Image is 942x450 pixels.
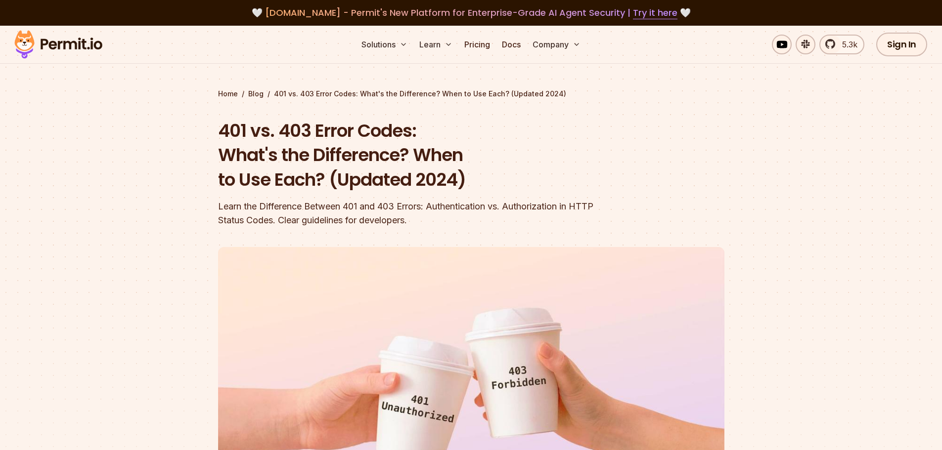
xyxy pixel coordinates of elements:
[358,35,411,54] button: Solutions
[218,89,238,99] a: Home
[498,35,525,54] a: Docs
[218,89,724,99] div: / /
[248,89,264,99] a: Blog
[415,35,456,54] button: Learn
[218,119,598,192] h1: 401 vs. 403 Error Codes: What's the Difference? When to Use Each? (Updated 2024)
[24,6,918,20] div: 🤍 🤍
[529,35,584,54] button: Company
[633,6,677,19] a: Try it here
[460,35,494,54] a: Pricing
[10,28,107,61] img: Permit logo
[265,6,677,19] span: [DOMAIN_NAME] - Permit's New Platform for Enterprise-Grade AI Agent Security |
[819,35,864,54] a: 5.3k
[836,39,857,50] span: 5.3k
[876,33,927,56] a: Sign In
[218,200,598,227] div: Learn the Difference Between 401 and 403 Errors: Authentication vs. Authorization in HTTP Status ...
